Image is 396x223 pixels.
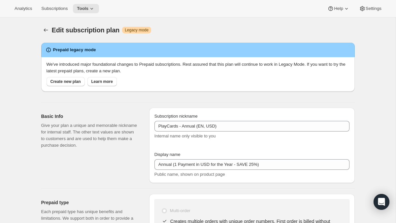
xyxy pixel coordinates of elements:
input: Subscribe & Save [154,159,349,170]
span: Subscription nickname [154,114,198,119]
span: Tools [77,6,88,11]
span: Help [334,6,343,11]
span: Learn more [91,79,113,84]
p: Give your plan a unique and memorable nickname for internal staff. The other text values are show... [41,122,139,149]
button: Subscription plans [41,25,50,35]
span: Subscriptions [41,6,68,11]
span: Settings [366,6,381,11]
span: Multi-order [170,208,190,213]
span: Display name [154,152,181,157]
p: We've introduced major foundational changes to Prepaid subscriptions. Rest assured that this plan... [47,61,349,74]
button: Learn more [87,77,117,86]
button: Settings [355,4,385,13]
span: Legacy mode [125,27,148,33]
span: Edit subscription plan [52,26,120,34]
button: Analytics [11,4,36,13]
input: Subscribe & Save [154,121,349,131]
button: Create new plan [47,77,85,86]
h2: Basic Info [41,113,139,120]
span: Internal name only visible to you [154,133,216,138]
button: Tools [73,4,99,13]
span: Create new plan [50,79,81,84]
h2: Prepaid type [41,199,139,206]
h2: Prepaid legacy mode [53,47,96,53]
div: Open Intercom Messenger [374,194,389,210]
button: Subscriptions [37,4,72,13]
span: Analytics [15,6,32,11]
span: Public name, shown on product page [154,172,225,177]
button: Help [323,4,353,13]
